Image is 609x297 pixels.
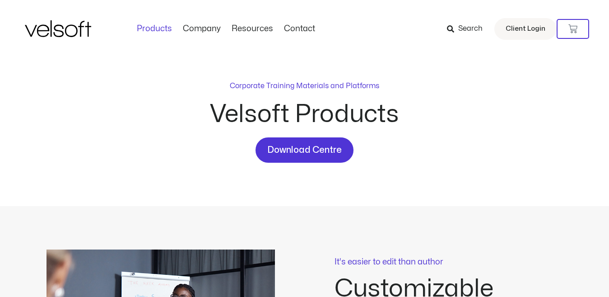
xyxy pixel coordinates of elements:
nav: Menu [131,24,321,34]
p: Corporate Training Materials and Platforms [230,80,379,91]
a: ProductsMenu Toggle [131,24,177,34]
a: Download Centre [256,137,353,163]
a: Search [447,21,489,37]
span: Search [458,23,483,35]
span: Client Login [506,23,545,35]
a: Client Login [494,18,557,40]
a: ContactMenu Toggle [279,24,321,34]
p: It's easier to edit than author [335,258,563,266]
span: Download Centre [267,143,342,157]
a: CompanyMenu Toggle [177,24,226,34]
h2: Velsoft Products [142,102,467,127]
img: Velsoft Training Materials [25,20,91,37]
a: ResourcesMenu Toggle [226,24,279,34]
